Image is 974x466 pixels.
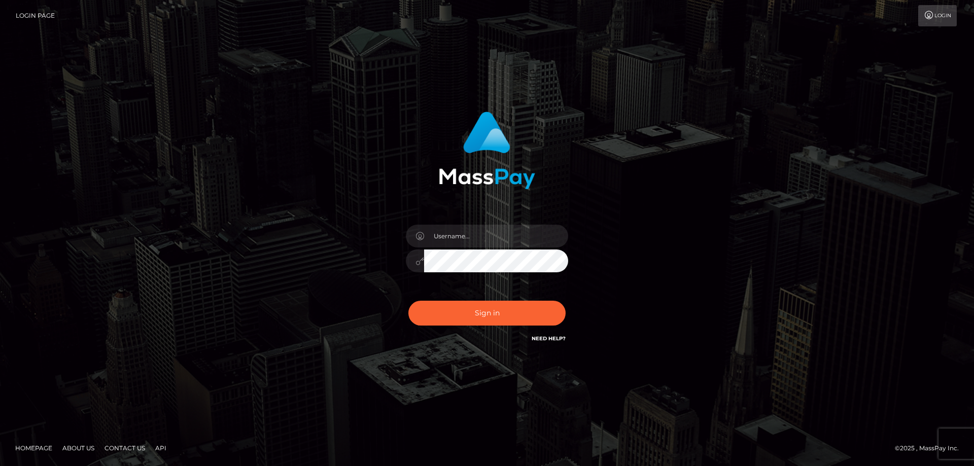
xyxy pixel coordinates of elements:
button: Sign in [408,301,566,326]
a: Login Page [16,5,55,26]
input: Username... [424,225,568,247]
a: Contact Us [100,440,149,456]
a: Login [918,5,957,26]
a: About Us [58,440,98,456]
img: MassPay Login [439,112,535,189]
a: Homepage [11,440,56,456]
div: © 2025 , MassPay Inc. [895,443,966,454]
a: Need Help? [532,335,566,342]
a: API [151,440,170,456]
